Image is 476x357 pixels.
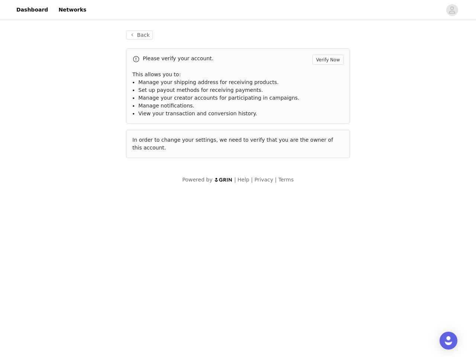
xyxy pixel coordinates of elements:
[138,95,299,101] span: Manage your creator accounts for participating in campaigns.
[132,137,333,151] span: In order to change your settings, we need to verify that you are the owner of this account.
[138,110,257,116] span: View your transaction and conversion history.
[275,177,277,183] span: |
[126,30,153,39] button: Back
[238,177,250,183] a: Help
[251,177,253,183] span: |
[312,55,344,65] button: Verify Now
[440,332,457,350] div: Open Intercom Messenger
[143,55,309,62] p: Please verify your account.
[254,177,273,183] a: Privacy
[214,177,233,182] img: logo
[132,71,344,78] p: This allows you to:
[54,1,91,18] a: Networks
[138,87,263,93] span: Set up payout methods for receiving payments.
[448,4,456,16] div: avatar
[138,103,194,109] span: Manage notifications.
[182,177,212,183] span: Powered by
[12,1,52,18] a: Dashboard
[138,79,279,85] span: Manage your shipping address for receiving products.
[278,177,293,183] a: Terms
[234,177,236,183] span: |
